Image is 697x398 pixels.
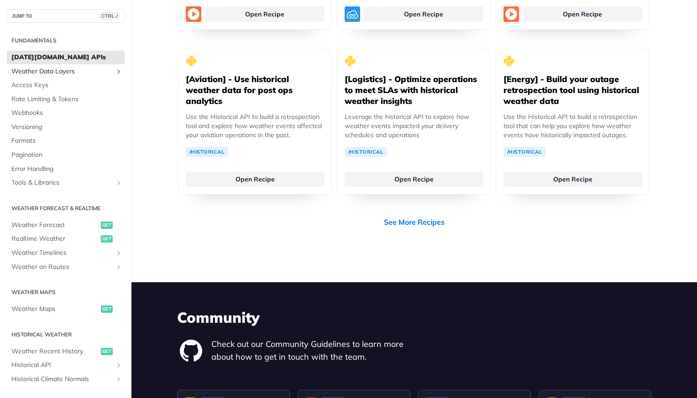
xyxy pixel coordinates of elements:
[115,68,122,75] button: Show subpages for Weather Data Layers
[503,147,546,157] a: /Historical
[7,345,125,358] a: Weather Recent Historyget
[364,6,483,22] a: Open Recipe
[345,171,483,187] a: Open Recipe
[101,235,113,243] span: get
[211,338,414,363] p: Check out our Community Guidelines to learn more about how to get in touch with the team.
[345,147,387,157] a: /Historical
[7,106,125,120] a: Webhooks
[11,81,122,90] span: Access Keys
[7,78,125,92] a: Access Keys
[100,12,120,20] span: CTRL-/
[7,36,125,45] h2: Fundamentals
[115,362,122,369] button: Show subpages for Historical API
[7,176,125,190] a: Tools & LibrariesShow subpages for Tools & Libraries
[11,67,113,76] span: Weather Data Layers
[11,263,113,272] span: Weather on Routes
[7,302,125,316] a: Weather Mapsget
[11,95,122,104] span: Rate Limiting & Tokens
[177,307,652,327] h3: Community
[503,171,642,187] a: Open Recipe
[7,51,125,64] a: [DATE][DOMAIN_NAME] APIs
[186,171,325,187] a: Open Recipe
[7,148,125,162] a: Pagination
[11,305,99,314] span: Weather Maps
[186,74,324,107] h5: [Aviation] - Use historical weather data for post ops analytics
[11,165,122,174] span: Error Handling
[11,53,122,62] span: [DATE][DOMAIN_NAME] APIs
[503,74,641,107] h5: [Energy] - Build your outage retrospection tool using historical weather data
[11,136,122,145] span: Formats
[7,9,125,23] button: JUMP TOCTRL-/
[11,248,113,258] span: Weather Timelines
[11,361,113,370] span: Historical API
[115,249,122,257] button: Show subpages for Weather Timelines
[11,178,113,187] span: Tools & Libraries
[384,217,445,227] a: See More Recipes
[11,109,122,118] span: Webhooks
[186,112,324,140] p: Use the Historical API to build a retrospection tool and explore how weather events affected your...
[345,112,482,140] p: Leverage the historical API to explore how weather events impacted your delivery schedules and op...
[7,204,125,212] h2: Weather Forecast & realtime
[7,134,125,148] a: Formats
[7,260,125,274] a: Weather on RoutesShow subpages for Weather on Routes
[205,6,325,22] a: Open Recipe
[11,234,99,243] span: Realtime Weather
[101,348,113,355] span: get
[7,120,125,134] a: Versioning
[11,150,122,160] span: Pagination
[101,305,113,313] span: get
[186,147,228,157] a: /Historical
[345,74,482,107] h5: [Logistics] - Optimize operations to meet SLAs with historical weather insights
[7,358,125,372] a: Historical APIShow subpages for Historical API
[101,222,113,229] span: get
[7,162,125,176] a: Error Handling
[7,232,125,246] a: Realtime Weatherget
[503,112,641,140] p: Use the Historical API to build a retrospection tool that can help you explore how weather events...
[11,375,113,384] span: Historical Climate Normals
[115,264,122,271] button: Show subpages for Weather on Routes
[11,347,99,356] span: Weather Recent History
[115,179,122,186] button: Show subpages for Tools & Libraries
[7,93,125,106] a: Rate Limiting & Tokens
[523,6,642,22] a: Open Recipe
[11,221,99,230] span: Weather Forecast
[7,288,125,296] h2: Weather Maps
[7,218,125,232] a: Weather Forecastget
[7,246,125,260] a: Weather TimelinesShow subpages for Weather Timelines
[7,65,125,78] a: Weather Data LayersShow subpages for Weather Data Layers
[7,372,125,386] a: Historical Climate NormalsShow subpages for Historical Climate Normals
[115,376,122,383] button: Show subpages for Historical Climate Normals
[7,331,125,339] h2: Historical Weather
[11,123,122,132] span: Versioning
